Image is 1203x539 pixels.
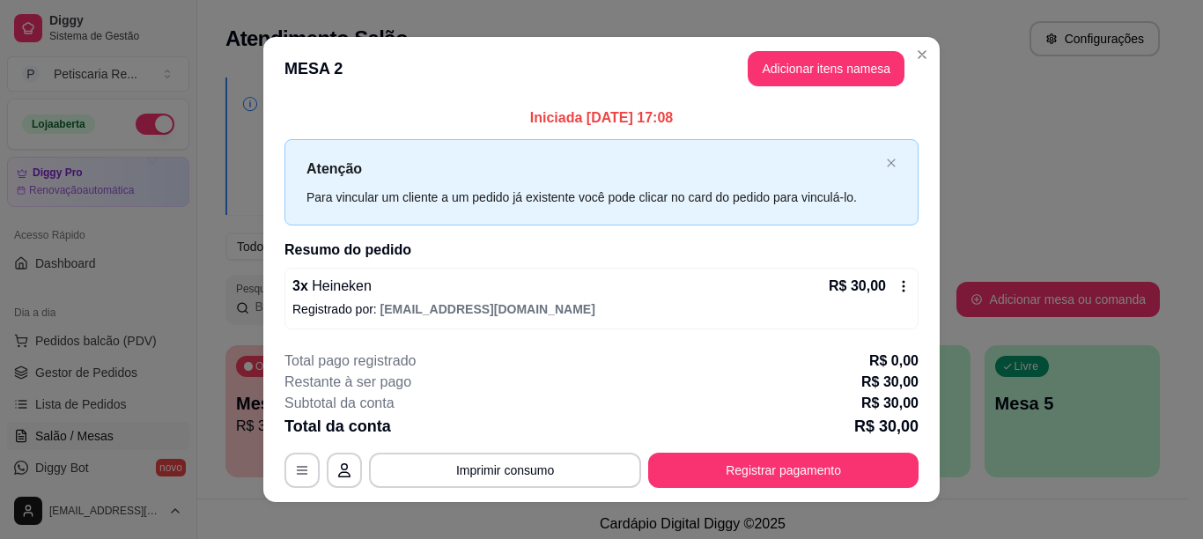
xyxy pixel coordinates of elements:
[886,158,897,169] button: close
[292,300,911,318] p: Registrado por:
[284,372,411,393] p: Restante à ser pago
[648,453,919,488] button: Registrar pagamento
[284,351,416,372] p: Total pago registrado
[886,158,897,168] span: close
[748,51,904,86] button: Adicionar itens namesa
[306,158,879,180] p: Atenção
[292,276,372,297] p: 3 x
[380,302,595,316] span: [EMAIL_ADDRESS][DOMAIN_NAME]
[369,453,641,488] button: Imprimir consumo
[861,372,919,393] p: R$ 30,00
[308,278,372,293] span: Heineken
[869,351,919,372] p: R$ 0,00
[306,188,879,207] div: Para vincular um cliente a um pedido já existente você pode clicar no card do pedido para vinculá...
[861,393,919,414] p: R$ 30,00
[284,107,919,129] p: Iniciada [DATE] 17:08
[284,393,395,414] p: Subtotal da conta
[284,240,919,261] h2: Resumo do pedido
[854,414,919,439] p: R$ 30,00
[908,41,936,69] button: Close
[284,414,391,439] p: Total da conta
[263,37,940,100] header: MESA 2
[829,276,886,297] p: R$ 30,00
